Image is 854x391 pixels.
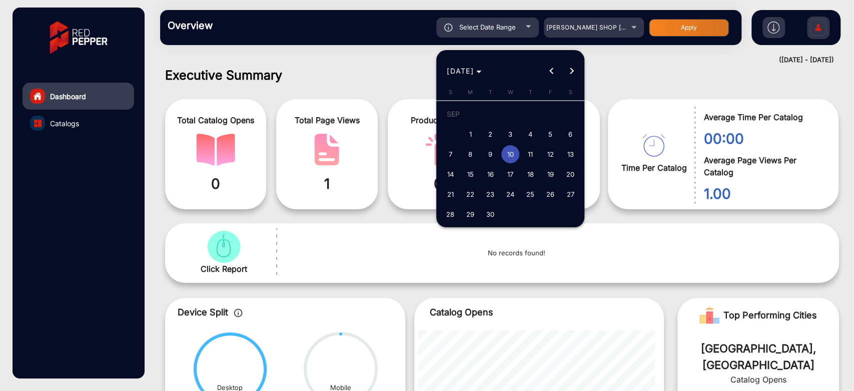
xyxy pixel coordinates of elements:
[488,89,492,96] span: T
[541,185,559,203] span: 26
[501,185,519,203] span: 24
[500,144,520,164] button: September 10, 2025
[460,164,480,184] button: September 15, 2025
[520,164,540,184] button: September 18, 2025
[468,89,473,96] span: M
[481,125,499,143] span: 2
[441,185,459,203] span: 21
[461,145,479,163] span: 8
[520,184,540,204] button: September 25, 2025
[541,125,559,143] span: 5
[500,124,520,144] button: September 3, 2025
[480,124,500,144] button: September 2, 2025
[448,89,452,96] span: S
[560,144,580,164] button: September 13, 2025
[540,164,560,184] button: September 19, 2025
[561,125,579,143] span: 6
[441,205,459,223] span: 28
[461,165,479,183] span: 15
[500,184,520,204] button: September 24, 2025
[560,164,580,184] button: September 20, 2025
[561,185,579,203] span: 27
[460,124,480,144] button: September 1, 2025
[540,144,560,164] button: September 12, 2025
[501,125,519,143] span: 3
[441,165,459,183] span: 14
[481,165,499,183] span: 16
[480,144,500,164] button: September 9, 2025
[440,144,460,164] button: September 7, 2025
[480,164,500,184] button: September 16, 2025
[481,205,499,223] span: 30
[541,165,559,183] span: 19
[440,164,460,184] button: September 14, 2025
[460,204,480,224] button: September 29, 2025
[461,205,479,223] span: 29
[461,185,479,203] span: 22
[447,67,474,75] span: [DATE]
[500,164,520,184] button: September 17, 2025
[481,185,499,203] span: 23
[540,184,560,204] button: September 26, 2025
[562,61,582,81] button: Next month
[568,89,572,96] span: S
[480,204,500,224] button: September 30, 2025
[542,61,562,81] button: Previous month
[521,185,539,203] span: 25
[440,204,460,224] button: September 28, 2025
[521,165,539,183] span: 18
[561,165,579,183] span: 20
[501,145,519,163] span: 10
[443,62,485,80] button: Choose month and year
[481,145,499,163] span: 9
[561,145,579,163] span: 13
[507,89,513,96] span: W
[461,125,479,143] span: 1
[560,124,580,144] button: September 6, 2025
[528,89,532,96] span: T
[548,89,552,96] span: F
[540,124,560,144] button: September 5, 2025
[560,184,580,204] button: September 27, 2025
[460,184,480,204] button: September 22, 2025
[520,144,540,164] button: September 11, 2025
[520,124,540,144] button: September 4, 2025
[480,184,500,204] button: September 23, 2025
[521,145,539,163] span: 11
[441,145,459,163] span: 7
[440,184,460,204] button: September 21, 2025
[460,144,480,164] button: September 8, 2025
[440,104,580,124] td: SEP
[541,145,559,163] span: 12
[501,165,519,183] span: 17
[521,125,539,143] span: 4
